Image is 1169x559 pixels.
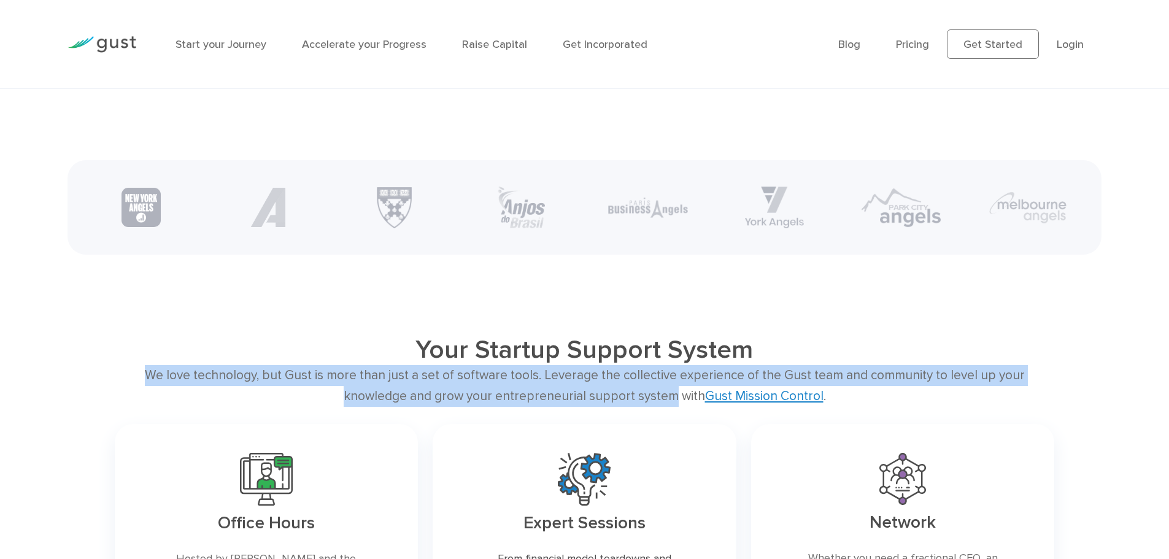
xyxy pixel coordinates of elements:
a: Login [1057,38,1084,51]
a: Start your Journey [176,38,266,51]
a: Blog [838,38,860,51]
a: Get Started [947,29,1039,59]
img: Paris Business Angels [608,198,688,217]
img: New York Angels [122,188,161,227]
img: Melbourne Angels [988,190,1068,225]
a: Gust Mission Control [705,388,824,404]
img: Park City Angels [862,187,941,228]
a: Accelerate your Progress [302,38,426,51]
img: Harvard Business School [373,187,416,228]
a: Raise Capital [462,38,527,51]
img: York Angels [745,187,804,228]
img: Anjos Brasil [496,187,546,228]
a: Pricing [896,38,929,51]
div: We love technology, but Gust is more than just a set of software tools. Leverage the collective e... [114,365,1054,406]
img: Partner [248,188,287,227]
a: Get Incorporated [563,38,647,51]
img: Gust Logo [68,36,136,53]
h2: Your Startup Support System [209,334,961,365]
